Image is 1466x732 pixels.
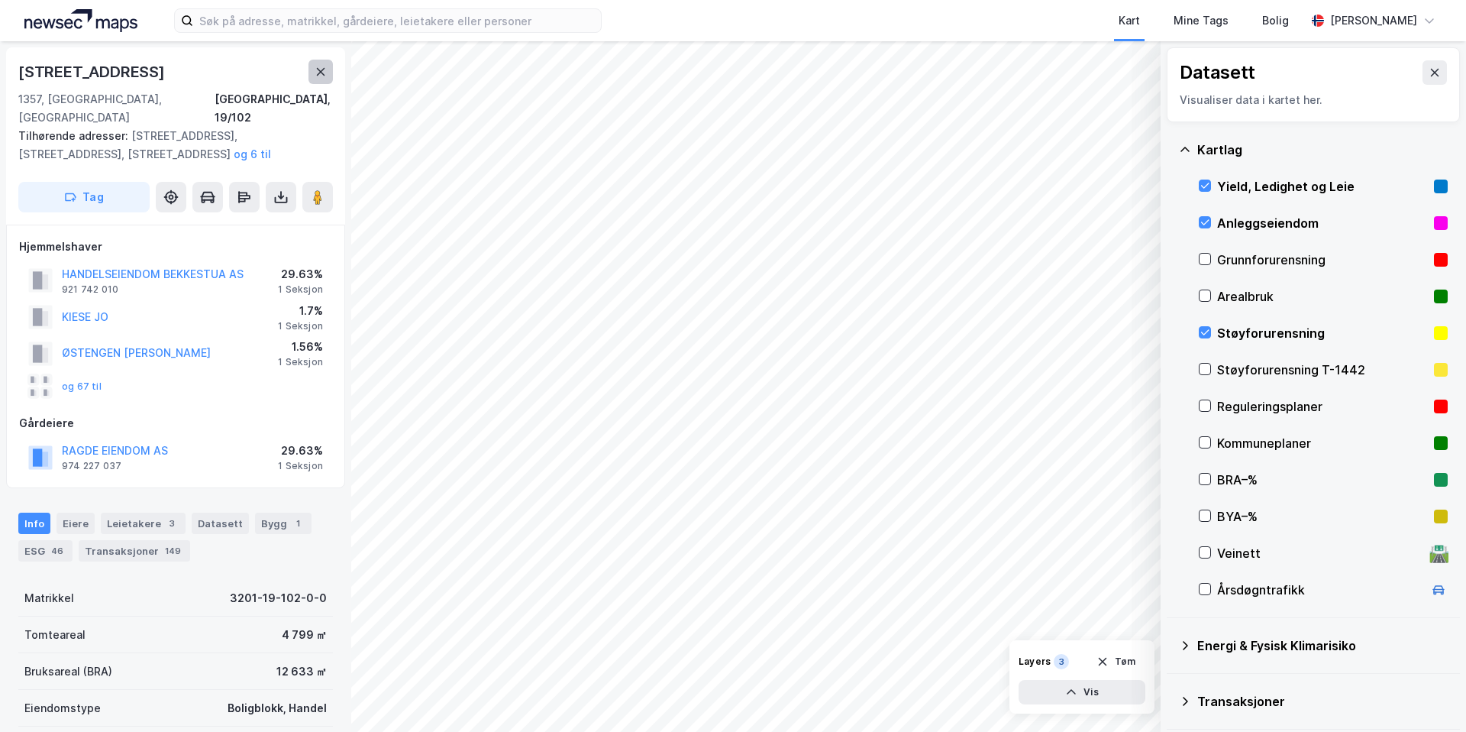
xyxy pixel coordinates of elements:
[1390,659,1466,732] div: Kontrollprogram for chat
[1180,91,1447,109] div: Visualiser data i kartet her.
[1197,692,1448,711] div: Transaksjoner
[24,589,74,607] div: Matrikkel
[1217,251,1428,269] div: Grunnforurensning
[18,513,50,534] div: Info
[24,626,86,644] div: Tomteareal
[1119,11,1140,30] div: Kart
[278,283,323,296] div: 1 Seksjon
[278,356,323,368] div: 1 Seksjon
[1180,60,1255,85] div: Datasett
[18,60,168,84] div: [STREET_ADDRESS]
[79,540,190,562] div: Transaksjoner
[282,626,327,644] div: 4 799 ㎡
[192,513,249,534] div: Datasett
[19,414,332,432] div: Gårdeiere
[18,129,131,142] span: Tilhørende adresser:
[1019,680,1145,704] button: Vis
[1217,581,1423,599] div: Årsdøgntrafikk
[18,90,215,127] div: 1357, [GEOGRAPHIC_DATA], [GEOGRAPHIC_DATA]
[162,543,184,559] div: 149
[278,265,323,283] div: 29.63%
[1217,507,1428,526] div: BYA–%
[1217,214,1428,232] div: Anleggseiendom
[1054,654,1069,669] div: 3
[1217,434,1428,452] div: Kommuneplaner
[215,90,333,127] div: [GEOGRAPHIC_DATA], 19/102
[230,589,327,607] div: 3201-19-102-0-0
[57,513,95,534] div: Eiere
[101,513,186,534] div: Leietakere
[1217,324,1428,342] div: Støyforurensning
[1217,361,1428,379] div: Støyforurensning T-1442
[1019,656,1051,668] div: Layers
[18,540,73,562] div: ESG
[1197,141,1448,159] div: Kartlag
[24,662,112,681] div: Bruksareal (BRA)
[1262,11,1289,30] div: Bolig
[1197,636,1448,655] div: Energi & Fysisk Klimarisiko
[278,302,323,320] div: 1.7%
[228,699,327,717] div: Boligblokk, Handel
[276,662,327,681] div: 12 633 ㎡
[278,338,323,356] div: 1.56%
[19,238,332,256] div: Hjemmelshaver
[1330,11,1417,30] div: [PERSON_NAME]
[1217,287,1428,306] div: Arealbruk
[278,460,323,472] div: 1 Seksjon
[278,320,323,332] div: 1 Seksjon
[62,460,121,472] div: 974 227 037
[1217,544,1423,562] div: Veinett
[255,513,312,534] div: Bygg
[290,516,305,531] div: 1
[164,516,179,531] div: 3
[62,283,118,296] div: 921 742 010
[1390,659,1466,732] iframe: Chat Widget
[24,699,101,717] div: Eiendomstype
[48,543,66,559] div: 46
[24,9,137,32] img: logo.a4113a55bc3d86da70a041830d287a7e.svg
[1217,177,1428,196] div: Yield, Ledighet og Leie
[1174,11,1229,30] div: Mine Tags
[1217,471,1428,489] div: BRA–%
[193,9,601,32] input: Søk på adresse, matrikkel, gårdeiere, leietakere eller personer
[1217,397,1428,416] div: Reguleringsplaner
[1429,543,1449,563] div: 🛣️
[278,442,323,460] div: 29.63%
[18,182,150,212] button: Tag
[1087,649,1145,674] button: Tøm
[18,127,321,164] div: [STREET_ADDRESS], [STREET_ADDRESS], [STREET_ADDRESS]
